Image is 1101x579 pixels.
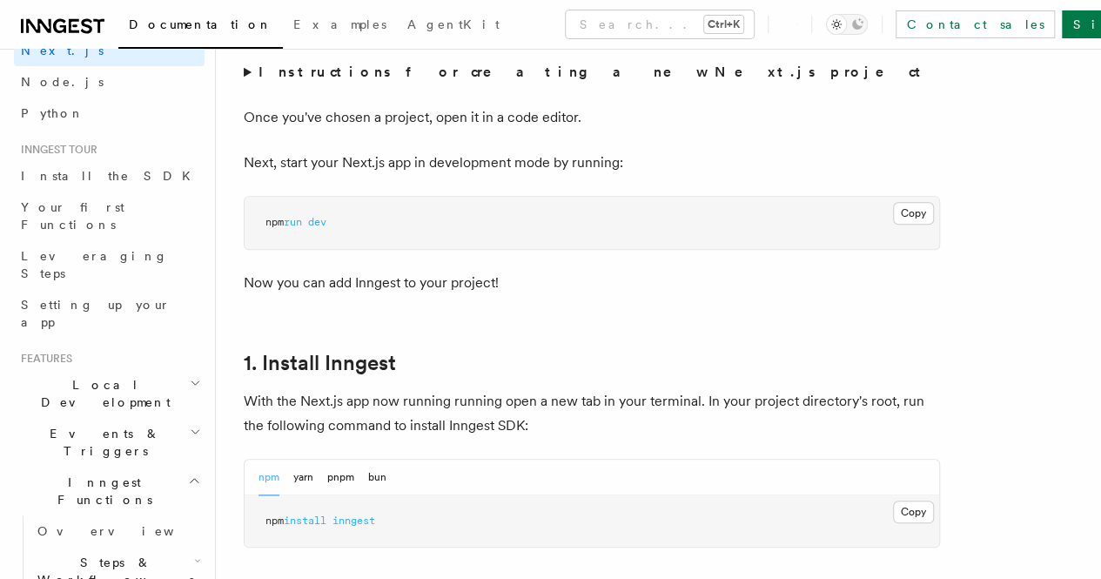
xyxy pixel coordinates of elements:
[14,289,205,338] a: Setting up your app
[118,5,283,49] a: Documentation
[21,44,104,57] span: Next.js
[258,460,279,495] button: npm
[14,425,190,460] span: Events & Triggers
[893,501,934,523] button: Copy
[14,474,188,508] span: Inngest Functions
[21,106,84,120] span: Python
[21,200,124,232] span: Your first Functions
[14,35,205,66] a: Next.js
[283,5,397,47] a: Examples
[14,143,97,157] span: Inngest tour
[244,271,940,295] p: Now you can add Inngest to your project!
[368,460,386,495] button: bun
[14,376,190,411] span: Local Development
[30,515,205,547] a: Overview
[14,418,205,467] button: Events & Triggers
[308,216,326,228] span: dev
[14,352,72,366] span: Features
[14,66,205,98] a: Node.js
[129,17,272,31] span: Documentation
[14,467,205,515] button: Inngest Functions
[397,5,510,47] a: AgentKit
[21,169,201,183] span: Install the SDK
[14,369,205,418] button: Local Development
[893,202,934,225] button: Copy
[244,60,940,84] summary: Instructions for creating a new Next.js project
[14,160,205,192] a: Install the SDK
[21,298,171,329] span: Setting up your app
[293,17,386,31] span: Examples
[14,240,205,289] a: Leveraging Steps
[265,515,284,527] span: npm
[14,192,205,240] a: Your first Functions
[244,351,396,375] a: 1. Install Inngest
[244,105,940,130] p: Once you've chosen a project, open it in a code editor.
[332,515,375,527] span: inngest
[37,524,217,538] span: Overview
[258,64,928,80] strong: Instructions for creating a new Next.js project
[327,460,354,495] button: pnpm
[407,17,500,31] span: AgentKit
[284,216,302,228] span: run
[566,10,754,38] button: Search...Ctrl+K
[293,460,313,495] button: yarn
[826,14,868,35] button: Toggle dark mode
[284,515,326,527] span: install
[704,16,743,33] kbd: Ctrl+K
[244,389,940,438] p: With the Next.js app now running running open a new tab in your terminal. In your project directo...
[896,10,1055,38] a: Contact sales
[21,249,168,280] span: Leveraging Steps
[21,75,104,89] span: Node.js
[14,98,205,129] a: Python
[244,151,940,175] p: Next, start your Next.js app in development mode by running:
[265,216,284,228] span: npm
